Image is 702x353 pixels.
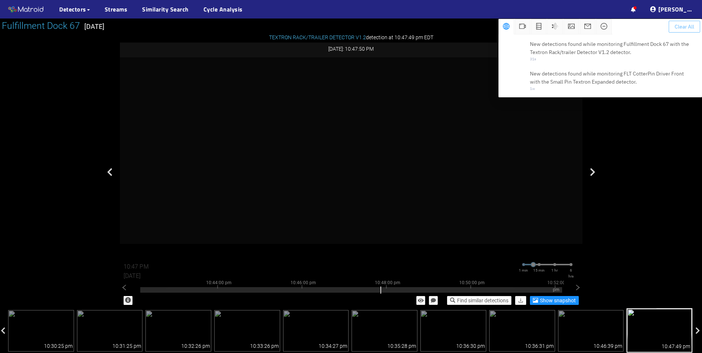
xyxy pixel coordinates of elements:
img: 1760063728.493030.jpg [352,310,417,352]
img: 1760064469.505030.jpg [627,308,692,353]
span: 1 min [519,268,528,273]
div: [DATE]: 10:47:50 PM [120,43,582,56]
img: 1760063606.904030.jpg [214,310,280,352]
span: download [518,298,523,304]
span: 1 hr [551,268,558,273]
span: Show snapshot [540,296,576,305]
span: Detectors [59,5,86,14]
img: 1760063546.510030.jpg [145,310,211,352]
img: Matroid logo [7,4,44,15]
button: Show snapshot [530,296,579,305]
span: left [121,284,128,291]
span: video-camera [519,23,526,30]
span: picture [568,23,575,30]
span: New detections found while monitoring Fulfillment Dock 67 with the Textron Rack/trailer Detector ... [530,40,693,56]
img: 1760063667.497030.jpg [283,310,349,352]
button: Clear All [669,21,700,33]
span: detection at 10:47:49 pm EDT [269,34,433,40]
span: New detections found while monitoring FLT CotterPin Driver Front with the Small Pin Textron Expan... [530,70,693,86]
span: 31s [530,56,693,62]
a: Cycle Analysis [204,5,243,14]
img: 1760063485.749030.jpg [77,310,143,352]
span: 15 min [533,268,545,273]
a: Streams [105,5,128,14]
span: Clear All [675,23,694,31]
button: download [515,296,526,305]
img: 1760063791.897030.jpg [489,310,555,352]
img: 1760064399.911030.jpg [558,310,624,352]
span: Find similar detections [457,296,508,305]
span: mail [584,23,591,30]
span: 6 hrs [568,268,574,279]
span: database [535,23,542,30]
img: 1760063790.894030.jpg [420,310,486,352]
span: [DATE] [84,23,104,30]
span: 1w [530,86,693,92]
a: Similarity Search [142,5,189,14]
button: Find similar detections [447,296,511,305]
span: right [574,284,581,291]
span: minus-circle [601,23,607,30]
span: TEXTRON RACK/TRAILER DETECTOR V1.2 [269,34,366,40]
span: global [503,23,510,30]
